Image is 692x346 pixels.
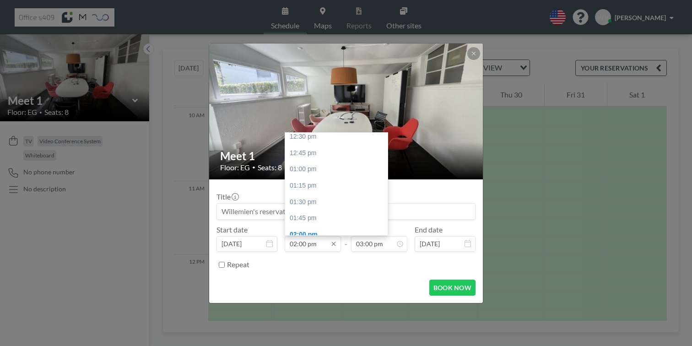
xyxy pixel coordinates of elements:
[285,129,393,145] div: 12:30 pm
[429,280,476,296] button: BOOK NOW
[285,178,393,194] div: 01:15 pm
[258,163,282,172] span: Seats: 8
[285,145,393,162] div: 12:45 pm
[415,225,443,234] label: End date
[252,164,255,171] span: •
[216,225,248,234] label: Start date
[285,227,393,243] div: 02:00 pm
[285,161,393,178] div: 01:00 pm
[216,192,238,201] label: Title
[285,194,393,211] div: 01:30 pm
[220,149,473,163] h2: Meet 1
[285,210,393,227] div: 01:45 pm
[217,204,475,219] input: Willemien's reservation
[209,8,484,214] img: 537.jpg
[345,228,347,249] span: -
[220,163,250,172] span: Floor: EG
[227,260,249,269] label: Repeat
